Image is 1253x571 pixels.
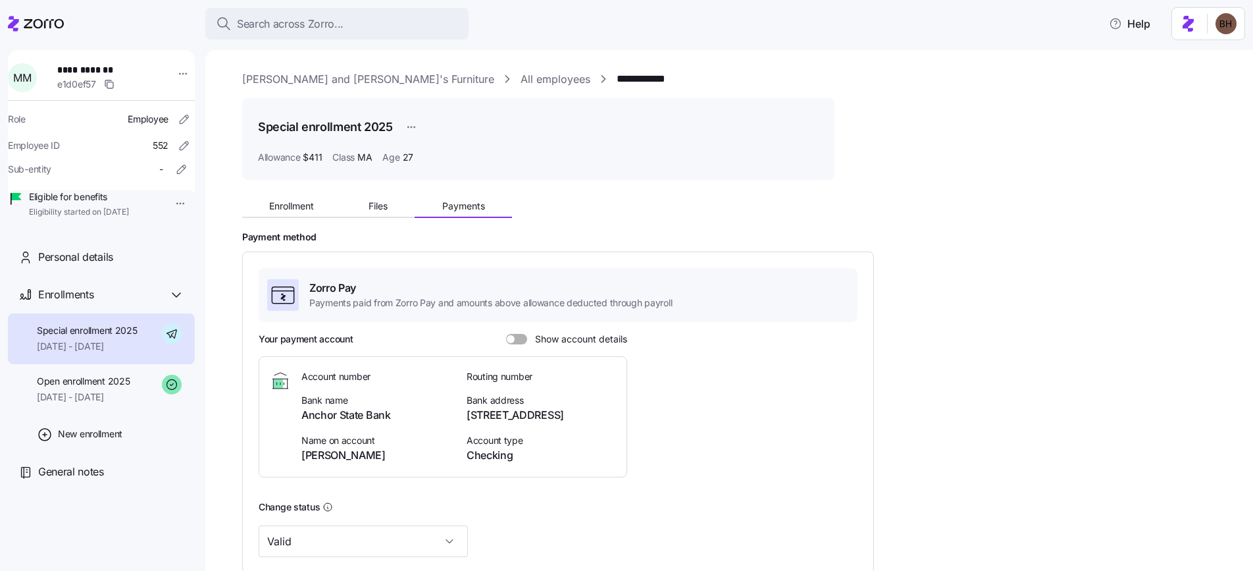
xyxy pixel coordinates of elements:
[301,434,451,447] span: Name on account
[301,394,451,407] span: Bank name
[29,190,129,204] span: Eligible for benefits
[258,151,300,164] span: Allowance
[37,391,130,404] span: [DATE] - [DATE]
[37,340,138,353] span: [DATE] - [DATE]
[57,78,96,91] span: e1d0ef57
[527,334,627,344] span: Show account details
[205,8,469,40] button: Search across Zorro...
[259,333,353,346] h3: Your payment account
[13,72,31,83] span: M M
[357,151,372,164] span: MA
[303,151,322,164] span: $411
[153,139,168,152] span: 552
[8,113,26,126] span: Role
[242,71,494,88] a: [PERSON_NAME] and [PERSON_NAME]'s Furniture
[467,370,616,383] span: Routing number
[301,407,451,423] span: Anchor State Bank
[37,324,138,337] span: Special enrollment 2025
[309,280,672,296] span: Zorro Pay
[369,202,388,211] span: Files
[1215,13,1237,34] img: c3c218ad70e66eeb89914ccc98a2927c
[467,407,616,423] span: [STREET_ADDRESS]
[38,286,93,303] span: Enrollments
[259,501,320,514] h3: Change status
[38,464,104,480] span: General notes
[8,139,60,152] span: Employee ID
[29,207,129,218] span: Eligibility started on [DATE]
[332,151,355,164] span: Class
[38,249,113,265] span: Personal details
[242,231,1235,244] h2: Payment method
[269,202,314,211] span: Enrollment
[442,202,485,211] span: Payments
[37,375,130,388] span: Open enrollment 2025
[237,16,344,32] span: Search across Zorro...
[58,427,122,441] span: New enrollment
[159,163,163,176] span: -
[301,370,451,383] span: Account number
[8,163,51,176] span: Sub-entity
[258,119,393,135] h1: Special enrollment 2025
[128,113,168,126] span: Employee
[403,151,413,164] span: 27
[1098,11,1161,37] button: Help
[301,447,451,464] span: [PERSON_NAME]
[382,151,399,164] span: Age
[309,296,672,310] span: Payments paid from Zorro Pay and amounts above allowance deducted through payroll
[467,394,616,407] span: Bank address
[467,434,616,447] span: Account type
[467,447,616,464] span: Checking
[521,71,590,88] a: All employees
[1109,16,1150,32] span: Help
